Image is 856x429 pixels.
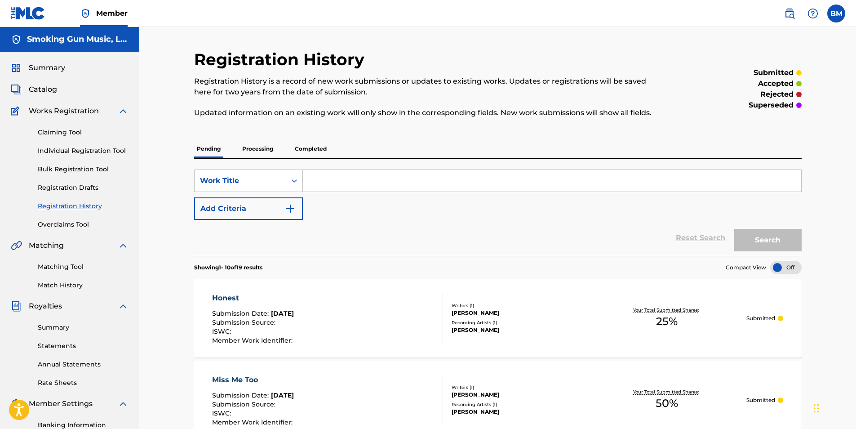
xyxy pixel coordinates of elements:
img: Royalties [11,301,22,312]
a: Individual Registration Tool [38,146,129,156]
span: ISWC : [212,409,233,417]
span: Member Work Identifier : [212,418,295,426]
span: 25 % [656,313,678,330]
span: ISWC : [212,327,233,335]
img: Works Registration [11,106,22,116]
div: [PERSON_NAME] [452,408,587,416]
a: Registration History [38,201,129,211]
span: Compact View [726,264,766,272]
div: Drag [814,395,819,422]
div: User Menu [827,4,845,22]
img: help [807,8,818,19]
p: Pending [194,139,223,158]
a: Matching Tool [38,262,129,272]
span: Submission Source : [212,400,278,408]
h5: Smoking Gun Music, LLC [27,34,129,45]
p: superseded [749,100,794,111]
img: expand [118,301,129,312]
p: Updated information on an existing work will only show in the corresponding fields. New work subm... [194,107,662,118]
img: expand [118,106,129,116]
p: Your Total Submitted Shares: [633,307,701,313]
a: Match History [38,281,129,290]
img: Top Rightsholder [80,8,91,19]
p: Submitted [746,396,775,404]
span: Works Registration [29,106,99,116]
div: Writers ( 1 ) [452,384,587,391]
span: Member [96,8,128,18]
span: Submission Source : [212,318,278,326]
span: Catalog [29,84,57,95]
p: submitted [754,67,794,78]
a: Statements [38,341,129,351]
button: Add Criteria [194,197,303,220]
span: Member Work Identifier : [212,336,295,344]
div: Recording Artists ( 1 ) [452,401,587,408]
img: Accounts [11,34,22,45]
img: Catalog [11,84,22,95]
p: Registration History is a record of new work submissions or updates to existing works. Updates or... [194,76,662,98]
a: Overclaims Tool [38,220,129,229]
img: MLC Logo [11,7,45,20]
a: Claiming Tool [38,128,129,137]
iframe: Resource Center [831,285,856,357]
span: [DATE] [271,309,294,317]
span: Member Settings [29,398,93,409]
span: Summary [29,63,65,73]
a: Public Search [781,4,798,22]
a: CatalogCatalog [11,84,57,95]
p: Submitted [746,314,775,322]
span: Royalties [29,301,62,312]
span: Submission Date : [212,391,271,399]
span: 50 % [656,395,678,411]
iframe: Chat Widget [811,386,856,429]
a: HonestSubmission Date:[DATE]Submission Source:ISWC:Member Work Identifier:Writers (1)[PERSON_NAME... [194,279,802,357]
img: Matching [11,240,22,251]
div: Work Title [200,175,281,186]
img: Member Settings [11,398,22,409]
img: expand [118,240,129,251]
span: [DATE] [271,391,294,399]
p: Your Total Submitted Shares: [633,389,701,395]
img: 9d2ae6d4665cec9f34b9.svg [285,203,296,214]
div: [PERSON_NAME] [452,326,587,334]
a: Rate Sheets [38,378,129,388]
a: Bulk Registration Tool [38,165,129,174]
img: search [784,8,795,19]
div: [PERSON_NAME] [452,391,587,399]
img: Summary [11,63,22,73]
a: Registration Drafts [38,183,129,192]
span: Matching [29,240,64,251]
p: Processing [240,139,276,158]
a: SummarySummary [11,63,65,73]
a: Summary [38,323,129,332]
p: rejected [760,89,794,100]
h2: Registration History [194,49,369,70]
div: Writers ( 1 ) [452,302,587,309]
p: accepted [758,78,794,89]
p: Completed [292,139,329,158]
img: expand [118,398,129,409]
a: Annual Statements [38,360,129,369]
span: Submission Date : [212,309,271,317]
div: Help [804,4,822,22]
form: Search Form [194,170,802,256]
div: Recording Artists ( 1 ) [452,319,587,326]
div: Honest [212,293,295,304]
div: [PERSON_NAME] [452,309,587,317]
p: Showing 1 - 10 of 19 results [194,264,262,272]
div: Miss Me Too [212,375,295,385]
